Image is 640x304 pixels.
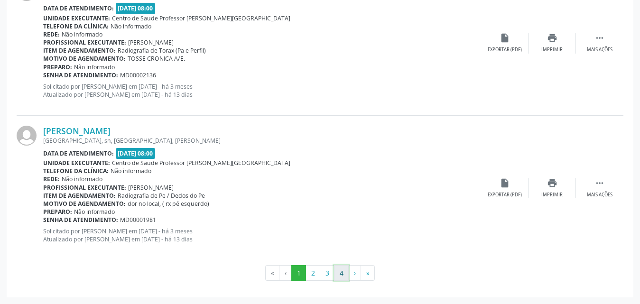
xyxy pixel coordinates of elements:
[74,63,115,71] span: Não informado
[594,33,605,43] i: 
[43,149,114,157] b: Data de atendimento:
[112,159,290,167] span: Centro de Saude Professor [PERSON_NAME][GEOGRAPHIC_DATA]
[43,137,481,145] div: [GEOGRAPHIC_DATA], sn, [GEOGRAPHIC_DATA], [PERSON_NAME]
[43,38,126,46] b: Profissional executante:
[43,46,116,55] b: Item de agendamento:
[62,30,102,38] span: Não informado
[43,175,60,183] b: Rede:
[128,38,174,46] span: [PERSON_NAME]
[43,227,481,243] p: Solicitado por [PERSON_NAME] em [DATE] - há 3 meses Atualizado por [PERSON_NAME] em [DATE] - há 1...
[587,192,612,198] div: Mais ações
[17,265,623,281] ul: Pagination
[320,265,334,281] button: Go to page 3
[43,126,111,136] a: [PERSON_NAME]
[43,55,126,63] b: Motivo de agendamento:
[43,63,72,71] b: Preparo:
[43,30,60,38] b: Rede:
[334,265,349,281] button: Go to page 4
[547,178,557,188] i: print
[43,4,114,12] b: Data de atendimento:
[541,192,563,198] div: Imprimir
[43,200,126,208] b: Motivo de agendamento:
[120,216,156,224] span: MD00001981
[500,33,510,43] i: insert_drive_file
[118,46,206,55] span: Radiografia de Torax (Pa e Perfil)
[43,216,118,224] b: Senha de atendimento:
[116,3,156,14] span: [DATE] 08:00
[43,208,72,216] b: Preparo:
[120,71,156,79] span: MD00002136
[128,184,174,192] span: [PERSON_NAME]
[112,14,290,22] span: Centro de Saude Professor [PERSON_NAME][GEOGRAPHIC_DATA]
[547,33,557,43] i: print
[74,208,115,216] span: Não informado
[43,71,118,79] b: Senha de atendimento:
[291,265,306,281] button: Go to page 1
[43,192,116,200] b: Item de agendamento:
[128,55,185,63] span: TOSSE CRONICA A/E.
[361,265,375,281] button: Go to last page
[43,159,110,167] b: Unidade executante:
[306,265,320,281] button: Go to page 2
[488,46,522,53] div: Exportar (PDF)
[118,192,205,200] span: Radiografia de Pe / Dedos do Pe
[111,167,151,175] span: Não informado
[128,200,209,208] span: dor no local, ( rx pé esquerdo)
[17,126,37,146] img: img
[488,192,522,198] div: Exportar (PDF)
[348,265,361,281] button: Go to next page
[541,46,563,53] div: Imprimir
[43,83,481,99] p: Solicitado por [PERSON_NAME] em [DATE] - há 3 meses Atualizado por [PERSON_NAME] em [DATE] - há 1...
[43,167,109,175] b: Telefone da clínica:
[594,178,605,188] i: 
[500,178,510,188] i: insert_drive_file
[62,175,102,183] span: Não informado
[587,46,612,53] div: Mais ações
[43,22,109,30] b: Telefone da clínica:
[116,148,156,159] span: [DATE] 08:00
[43,14,110,22] b: Unidade executante:
[111,22,151,30] span: Não informado
[43,184,126,192] b: Profissional executante:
